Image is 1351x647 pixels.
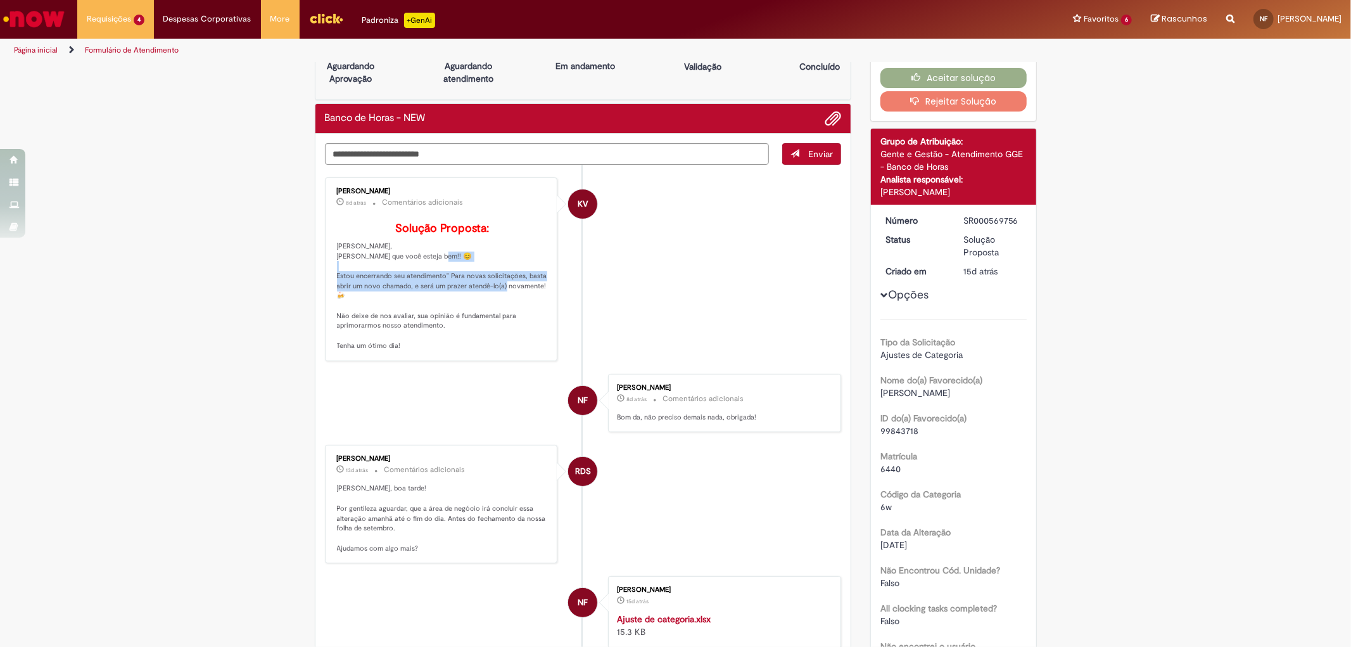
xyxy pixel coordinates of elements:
[880,387,950,399] span: [PERSON_NAME]
[626,395,647,403] time: 23/09/2025 10:43:39
[14,45,58,55] a: Página inicial
[880,577,899,589] span: Falso
[782,143,841,165] button: Enviar
[270,13,290,25] span: More
[337,484,548,553] p: [PERSON_NAME], boa tarde! Por gentileza aguardar, que a área de negócio irá concluir essa alteraç...
[346,199,367,207] time: 23/09/2025 11:15:29
[337,188,548,195] div: [PERSON_NAME]
[10,39,891,62] ul: Trilhas de página
[876,265,954,278] dt: Criado em
[362,13,435,28] div: Padroniza
[617,613,828,638] div: 15.3 KB
[383,197,464,208] small: Comentários adicionais
[346,466,369,474] span: 13d atrás
[1121,15,1132,25] span: 6
[1162,13,1207,25] span: Rascunhos
[578,385,588,416] span: NF
[87,13,131,25] span: Requisições
[568,457,597,486] div: Raquel De Souza
[626,598,649,605] time: 16/09/2025 12:29:28
[880,603,997,614] b: All clocking tasks completed?
[880,539,907,551] span: [DATE]
[880,463,901,475] span: 6440
[825,110,841,127] button: Adicionar anexos
[325,143,770,165] textarea: Digite sua mensagem aqui...
[880,615,899,627] span: Falso
[617,586,828,594] div: [PERSON_NAME]
[163,13,251,25] span: Despesas Corporativas
[626,395,647,403] span: 8d atrás
[1151,13,1207,25] a: Rascunhos
[880,375,982,386] b: Nome do(a) Favorecido(a)
[346,466,369,474] time: 18/09/2025 17:47:21
[963,233,1022,259] div: Solução Proposta
[876,214,954,227] dt: Número
[578,189,588,219] span: KV
[684,60,721,73] p: Validação
[575,456,591,487] span: RDS
[578,587,588,618] span: NF
[880,349,963,361] span: Ajustes de Categoria
[799,60,840,73] p: Concluído
[337,455,548,463] div: [PERSON_NAME]
[880,489,961,500] b: Código da Categoria
[880,186,1027,198] div: [PERSON_NAME]
[880,135,1027,148] div: Grupo de Atribuição:
[880,451,917,462] b: Matrícula
[1,6,67,32] img: ServiceNow
[963,214,1022,227] div: SR000569756
[438,60,499,85] p: Aguardando atendimento
[346,199,367,207] span: 8d atrás
[320,60,382,85] p: Aguardando Aprovação
[337,222,548,351] p: [PERSON_NAME], [PERSON_NAME] que você esteja bem!! 😊 Estou encerrando seu atendimento" Para novas...
[1084,13,1119,25] span: Favoritos
[880,68,1027,88] button: Aceitar solução
[663,394,744,404] small: Comentários adicionais
[876,233,954,246] dt: Status
[555,60,615,72] p: Em andamento
[880,148,1027,173] div: Gente e Gestão - Atendimento GGE - Banco de Horas
[1260,15,1267,23] span: NF
[568,588,597,617] div: Nicole Flausino Fratoni
[880,501,892,513] span: 6w
[963,266,998,277] time: 16/09/2025 12:30:55
[880,413,967,424] b: ID do(a) Favorecido(a)
[395,221,489,236] b: Solução Proposta:
[134,15,144,25] span: 4
[85,45,179,55] a: Formulário de Atendimento
[880,565,1000,576] b: Não Encontrou Cód. Unidade?
[325,113,426,124] h2: Banco de Horas - NEW Histórico de tíquete
[963,266,998,277] span: 15d atrás
[880,336,955,348] b: Tipo da Solicitação
[880,173,1027,186] div: Analista responsável:
[1278,13,1341,24] span: [PERSON_NAME]
[617,384,828,392] div: [PERSON_NAME]
[568,386,597,415] div: Nicole Flausino Fratoni
[880,527,951,538] b: Data da Alteração
[808,148,833,160] span: Enviar
[626,598,649,605] span: 15d atrás
[404,13,435,28] p: +GenAi
[963,265,1022,278] div: 16/09/2025 12:30:55
[880,425,918,437] span: 99843718
[617,413,828,423] p: Bom da, não preciso demais nada, obrigada!
[384,464,466,475] small: Comentários adicionais
[309,9,343,28] img: click_logo_yellow_360x200.png
[880,91,1027,112] button: Rejeitar Solução
[568,189,597,219] div: Karine Vieira
[617,613,711,625] a: Ajuste de categoria.xlsx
